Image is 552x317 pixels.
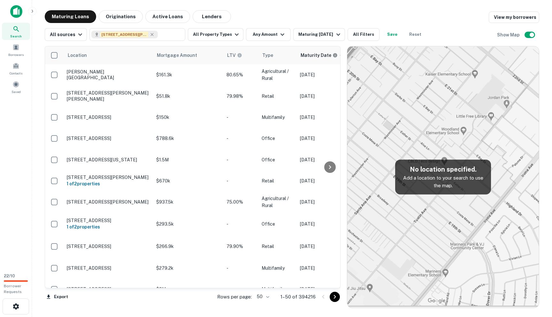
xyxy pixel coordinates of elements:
button: Active Loans [145,10,190,23]
button: All Filters [348,28,379,41]
p: $266.9k [156,243,220,250]
span: [STREET_ADDRESS][PERSON_NAME] [100,32,172,37]
th: Type [258,46,297,64]
p: [DATE] [300,71,357,78]
button: Reset [405,28,425,41]
img: map-placeholder.webp [347,46,539,308]
p: 1–50 of 394216 [280,293,316,301]
span: 79.90% [226,244,243,249]
div: LTVs displayed on the website are for informational purposes only and may be reported incorrectly... [227,52,242,59]
div: All sources [50,31,84,38]
p: [STREET_ADDRESS][PERSON_NAME] [67,199,150,205]
h6: 1 of 2 properties [67,223,150,230]
p: Multifamily [262,114,294,121]
span: Contacts [10,71,22,76]
div: Contacts [2,60,30,77]
p: Office [262,135,294,142]
button: Maturing Loans [45,10,96,23]
div: Maturing [DATE] [298,31,342,38]
p: [DATE] [300,286,357,293]
p: [STREET_ADDRESS] [67,218,150,223]
p: $51.8k [156,93,220,100]
p: [STREET_ADDRESS] [67,244,150,249]
span: - [226,178,228,183]
p: [DATE] [300,198,357,205]
button: Lenders [193,10,231,23]
span: Location [67,51,95,59]
h6: Show Map [497,31,521,38]
p: [STREET_ADDRESS][PERSON_NAME][PERSON_NAME] [67,90,150,102]
p: Retail [262,177,294,184]
p: $788.6k [156,135,220,142]
h5: No location specified. [400,165,486,174]
p: [DATE] [300,177,357,184]
button: All sources [45,28,87,41]
a: View my borrowers [489,12,539,23]
button: Originations [99,10,143,23]
p: $150k [156,114,220,121]
div: Maturity dates displayed may be estimated. Please contact the lender for the most accurate maturi... [301,52,338,59]
p: [STREET_ADDRESS] [67,114,150,120]
p: Add a location to your search to use the map. [400,174,486,189]
h6: 1 of 2 properties [67,180,150,187]
p: [DATE] [300,114,357,121]
a: Borrowers [2,41,30,58]
span: - [226,287,228,292]
button: Any Amount [246,28,291,41]
span: Saved [11,89,21,94]
th: Maturity dates displayed may be estimated. Please contact the lender for the most accurate maturi... [297,46,361,64]
span: - [226,157,228,162]
p: [DATE] [300,220,357,228]
span: Borrowers [8,52,24,57]
button: Maturing [DATE] [293,28,345,41]
span: Mortgage Amount [157,51,205,59]
div: 50 [254,292,270,301]
span: Search [10,34,22,39]
span: Type [262,51,281,59]
span: 79.98% [226,94,243,99]
p: Multifamily [262,265,294,272]
button: Go to next page [330,292,340,302]
p: Office [262,156,294,163]
p: $161.3k [156,71,220,78]
p: [STREET_ADDRESS] [67,265,150,271]
p: $293.5k [156,220,220,228]
p: [PERSON_NAME][GEOGRAPHIC_DATA] [67,69,150,81]
th: Mortgage Amount [153,46,223,64]
p: Retail [262,243,294,250]
p: $1.5M [156,156,220,163]
p: [DATE] [300,265,357,272]
span: - [226,221,228,227]
p: [DATE] [300,93,357,100]
span: 22 / 10 [4,274,15,278]
button: All Property Types [188,28,243,41]
p: [STREET_ADDRESS] [67,286,150,292]
th: Location [64,46,153,64]
p: $670k [156,177,220,184]
span: LTVs displayed on the website are for informational purposes only and may be reported incorrectly... [227,52,250,59]
span: Maturity dates displayed may be estimated. Please contact the lender for the most accurate maturi... [301,52,346,59]
img: capitalize-icon.png [10,5,22,18]
button: Save your search to get updates of matches that match your search criteria. [382,28,402,41]
p: Agricultural / Rural [262,68,294,82]
p: Multifamily [262,286,294,293]
p: Agricultural / Rural [262,195,294,209]
p: [DATE] [300,156,357,163]
iframe: Chat Widget [520,266,552,297]
h6: Maturity Date [301,52,331,59]
p: [DATE] [300,243,357,250]
span: - [226,136,228,141]
div: Search [2,23,30,40]
p: $8M [156,286,220,293]
span: - [226,266,228,271]
p: Retail [262,93,294,100]
p: Rows per page: [217,293,252,301]
p: Office [262,220,294,228]
th: LTVs displayed on the website are for informational purposes only and may be reported incorrectly... [223,46,258,64]
a: Saved [2,78,30,96]
p: [STREET_ADDRESS][PERSON_NAME] [67,174,150,180]
span: Borrower Requests [4,284,22,294]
